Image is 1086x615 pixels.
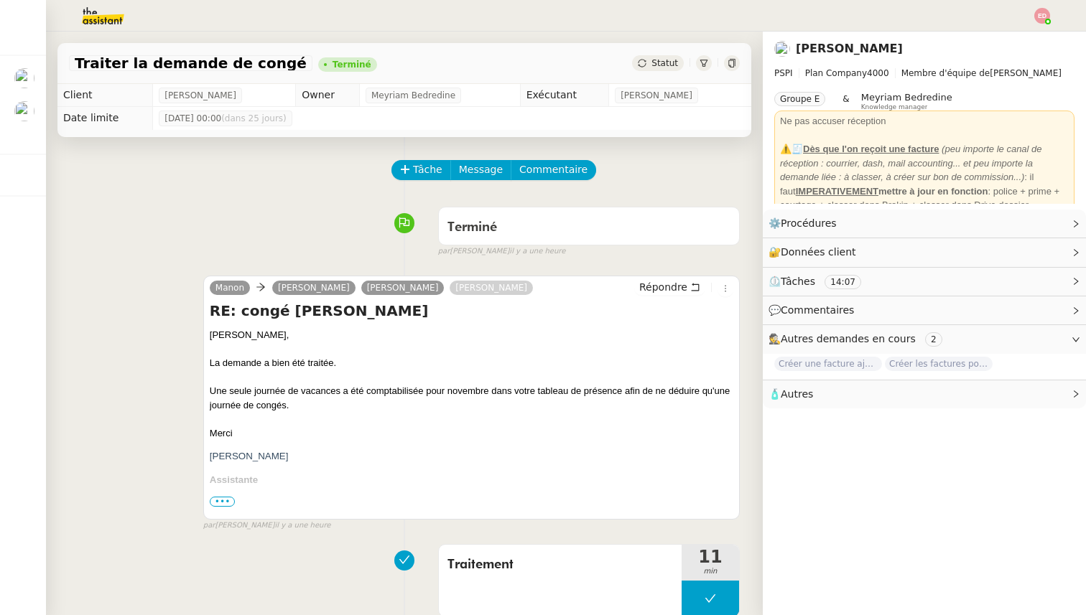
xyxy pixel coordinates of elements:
u: IMPERATIVEMENT [796,186,878,197]
span: Traitement [447,554,673,576]
div: Merci [210,426,733,441]
div: Terminé [333,60,371,69]
td: Owner [296,84,360,107]
span: 4000 [867,68,889,78]
button: Commentaire [511,160,596,180]
a: [PERSON_NAME] [361,281,445,294]
span: par [438,245,450,258]
span: Terminé [447,221,497,234]
div: 🕵️Autres demandes en cours 2 [763,325,1086,353]
div: 💬Commentaires [763,296,1086,324]
small: [PERSON_NAME] [203,520,331,532]
span: Tâches [781,276,815,287]
a: [PERSON_NAME] [272,281,356,294]
span: Créer les factures pour Coromandel [885,357,993,371]
span: 🧴 [769,388,813,400]
span: 🔐 [769,244,862,260]
span: Plan Company [805,68,867,78]
span: Données client [781,246,856,258]
div: 🧴Autres [763,380,1086,408]
span: [DATE] 00:00 [164,111,287,126]
span: Tâche [413,161,442,178]
span: ⏲️ [769,276,873,287]
span: il y a une heure [274,520,330,532]
strong: mettre à jour en fonction [796,186,988,197]
nz-tag: Groupe E [774,92,825,106]
div: ⚙️Procédures [763,210,1086,238]
span: Répondre [639,280,687,294]
img: users%2F0zQGGmvZECeMseaPawnreYAQQyS2%2Favatar%2Feddadf8a-b06f-4db9-91c4-adeed775bb0f [14,68,34,88]
span: ••• [210,497,236,507]
button: Répondre [634,279,705,295]
td: Exécutant [520,84,609,107]
nz-tag: 14:07 [825,275,861,289]
span: [PERSON_NAME] [621,88,692,103]
a: [PERSON_NAME] [450,281,533,294]
div: Une seule journée de vacances a été comptabilisée pour novembre dans votre tableau de présence af... [210,384,733,412]
span: [PERSON_NAME] [774,66,1075,80]
span: 💬 [769,304,860,316]
span: Statut [651,58,678,68]
span: Membre d'équipe de [901,68,990,78]
a: Manon [210,281,250,294]
button: Tâche [391,160,451,180]
span: PSPI [774,68,793,78]
u: Dès que l'on reçoit une facture [803,144,939,154]
span: [PERSON_NAME] [164,88,236,103]
div: ⚠️🧾 : il faut : police + prime + courtage + classer dans Brokin + classer dans Drive dossier Fact... [780,142,1069,226]
td: Client [57,84,153,107]
span: Créer une facture ajustée [774,357,882,371]
h4: RE: congé [PERSON_NAME] [210,301,733,321]
nz-tag: 2 [925,332,942,347]
td: Date limite [57,107,153,130]
span: Commentaires [781,304,854,316]
span: par [203,520,215,532]
button: Message [450,160,511,180]
img: users%2FNmPW3RcGagVdwlUj0SIRjiM8zA23%2Favatar%2Fb3e8f68e-88d8-429d-a2bd-00fb6f2d12db [774,41,790,57]
span: Autres [781,388,813,400]
span: min [682,565,739,578]
span: ⚙️ [769,215,843,232]
span: Knowledge manager [861,103,928,111]
span: Autres demandes en cours [781,333,916,344]
span: & [843,92,849,111]
div: La demande a bien été traitée. [210,356,733,370]
span: 🕵️ [769,333,948,344]
app-user-label: Knowledge manager [861,92,952,111]
span: il y a une heure [509,245,565,258]
span: Commentaire [519,161,588,178]
span: [PERSON_NAME] [210,451,289,461]
div: ⏲️Tâches 14:07 [763,268,1086,296]
em: (peu importe le canal de réception : courrier, dash, mail accounting... et peu importe la demande... [780,144,1042,182]
span: 11 [682,548,739,565]
img: svg [1034,8,1050,24]
span: Assistante [210,474,258,485]
span: Traiter la demande de congé [75,56,307,70]
small: [PERSON_NAME] [438,245,566,258]
span: Meyriam Bedredine [371,88,455,103]
span: Meyriam Bedredine [861,92,952,103]
div: 🔐Données client [763,238,1086,266]
a: [PERSON_NAME] [796,42,903,55]
img: users%2FTDxDvmCjFdN3QFePFNGdQUcJcQk1%2Favatar%2F0cfb3a67-8790-4592-a9ec-92226c678442 [14,101,34,121]
div: Ne pas accuser réception [780,114,1069,128]
span: Procédures [781,217,837,229]
div: [PERSON_NAME], [210,328,733,342]
span: (dans 25 jours) [221,113,287,123]
span: Message [459,161,503,178]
